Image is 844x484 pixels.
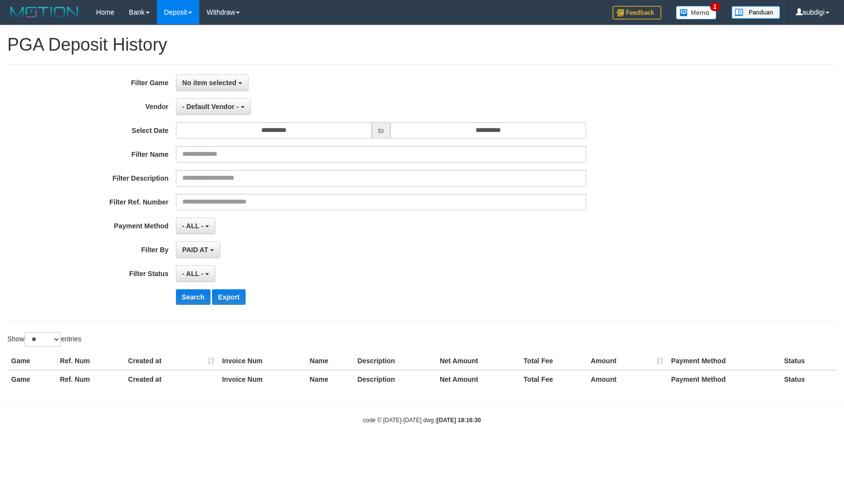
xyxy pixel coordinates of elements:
button: - Default Vendor - [176,98,251,115]
span: 1 [710,2,720,11]
span: No item selected [182,79,236,87]
th: Payment Method [667,352,780,370]
th: Net Amount [436,352,519,370]
th: Net Amount [436,370,519,388]
button: - ALL - [176,218,215,234]
button: Search [176,289,211,305]
span: - Default Vendor - [182,103,239,111]
img: panduan.png [731,6,780,19]
img: Feedback.jpg [613,6,661,19]
span: - ALL - [182,222,204,230]
th: Status [780,352,837,370]
th: Ref. Num [56,370,124,388]
th: Payment Method [667,370,780,388]
th: Created at [124,370,218,388]
th: Status [780,370,837,388]
span: to [372,122,390,139]
button: Export [212,289,245,305]
label: Show entries [7,332,81,347]
h1: PGA Deposit History [7,35,837,55]
select: Showentries [24,332,61,347]
span: - ALL - [182,270,204,278]
th: Invoice Num [218,370,306,388]
th: Game [7,370,56,388]
span: PAID AT [182,246,208,254]
button: - ALL - [176,265,215,282]
th: Created at [124,352,218,370]
img: MOTION_logo.png [7,5,81,19]
th: Name [306,370,354,388]
button: No item selected [176,74,249,91]
th: Ref. Num [56,352,124,370]
th: Name [306,352,354,370]
th: Game [7,352,56,370]
th: Amount [587,370,667,388]
th: Total Fee [519,352,587,370]
th: Description [354,370,436,388]
th: Description [354,352,436,370]
button: PAID AT [176,242,220,258]
small: code © [DATE]-[DATE] dwg | [363,417,481,424]
img: Button%20Memo.svg [676,6,717,19]
th: Amount [587,352,667,370]
strong: [DATE] 18:16:30 [437,417,481,424]
th: Invoice Num [218,352,306,370]
th: Total Fee [519,370,587,388]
